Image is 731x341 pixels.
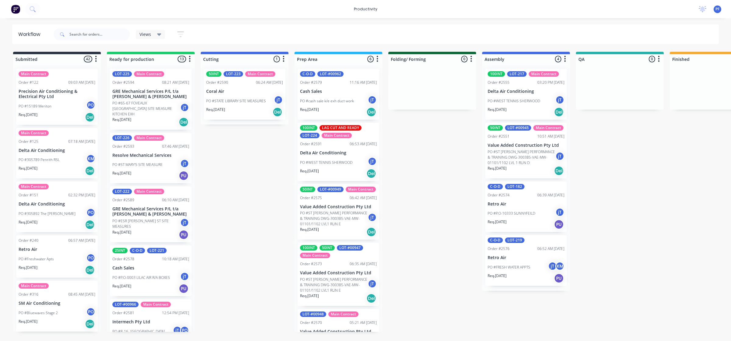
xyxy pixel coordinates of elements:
p: Delta Air Conditioning [19,202,95,207]
p: Delta Air Conditioning [488,89,564,94]
div: PU [554,220,564,229]
p: PO #WEST TENNIS SHERWOOD [300,160,352,165]
div: Main Contract [141,302,171,307]
div: LOT-#00945 [505,125,531,131]
p: PO #P.O-10333 SUNNYFEILD [488,211,535,216]
div: Main Contract [19,184,49,189]
p: GRE Mechanical Services P/L t/a [PERSON_NAME] & [PERSON_NAME] [112,206,189,217]
p: PO #WEST TENNIS SHERWOOD [488,98,540,104]
div: Workflow [18,31,43,38]
div: LOT-#00949 [317,187,344,192]
div: LOT-221 [147,248,167,253]
p: Coral Air [206,89,283,94]
div: jT [180,272,189,281]
div: Main Contract [533,125,563,131]
div: PO [86,100,95,110]
div: jT [180,159,189,168]
div: Order #2578 [112,256,134,262]
p: Req. [DATE] [112,283,131,289]
div: Main Contract [134,189,164,194]
p: Req. [DATE] [300,227,319,232]
div: Main Contract [322,133,352,138]
div: Main Contract [134,135,164,141]
div: 05:21 AM [DATE] [350,320,377,325]
div: 08:45 AM [DATE] [68,292,95,297]
div: Main Contract [300,253,330,258]
div: 100INTLAG CUT AND READYLOT-224Main ContractOrder #259106:53 AM [DATE]Delta Air ConditioningPO #WE... [298,123,379,181]
div: jT [548,262,557,271]
div: C-O-DLOT-219Order #257606:52 AM [DATE]Retro AirPO #FRESH WATER APPTSjTKMReq.[DATE]PU [485,235,567,286]
div: Order #2574 [488,192,510,198]
div: LOT-223 [224,71,243,77]
div: Main ContractOrder #12507:18 AM [DATE]Delta Air ConditioningPO #305789 Penrith RSLKMReq.[DATE]Del [16,128,98,179]
p: Retro Air [19,247,95,252]
div: PU [179,171,189,181]
p: Cash Sales [112,265,189,271]
p: PO #65-67 FOVEAUX [GEOGRAPHIC_DATA] SITE MEASURE KITCHEN EXH [112,100,180,117]
p: Retro Air [488,255,564,260]
p: Value Added Construction Pty Ltd [300,329,377,334]
div: LAG CUT AND READY [320,125,362,131]
div: C-O-D [130,248,145,253]
div: LOT-#00962 [317,71,344,77]
div: 09:03 AM [DATE] [68,80,95,85]
p: PO #ST [PERSON_NAME] PERFORMANCE & TRAINING DWG-300385-VAE-MW-01101/1102 LVL 1 RUN D [488,149,555,166]
p: Req. [DATE] [300,168,319,174]
div: Del [85,265,95,275]
div: C-O-D [488,237,503,243]
div: jT [555,95,564,104]
p: Intermech Pty Ltd [112,319,189,325]
p: Delta Air Conditioning [19,148,95,153]
p: PO #ST [PERSON_NAME] PERFORMANCE & TRAINING DWG-300385-VAE-MW-01101/1102 LVL1 RUN E [300,277,368,293]
div: 06:57 AM [DATE] [68,238,95,243]
p: Req. [DATE] [19,220,37,225]
p: Resolve Mechanical Services [112,153,189,158]
div: jT [180,218,189,227]
p: Req. [DATE] [112,230,131,235]
div: Order #2594 [112,80,134,85]
p: PO #Bluewaves Stage 2 [19,310,58,316]
div: jT [368,157,377,166]
p: Cash Sales [300,89,377,94]
div: PO [86,253,95,262]
p: PO #cash sale k/e exh duct work [300,98,354,104]
p: Req. [DATE] [112,170,131,176]
p: PO #STATE LIBRARY SITE MEASURES [206,98,266,104]
div: Main Contract [134,71,164,77]
div: jT [274,95,283,104]
div: Main Contract [346,187,376,192]
div: Main Contract [19,71,49,77]
div: 12:54 PM [DATE] [162,310,189,316]
div: 50INT [488,125,503,131]
div: jT [368,279,377,288]
div: LOT-224 [300,133,320,138]
div: LOT-226 [112,135,132,141]
p: Value Added Construction Pty Ltd [488,143,564,148]
div: C-O-DLOT-#00962Order #257911:16 AM [DATE]Cash SalesPO #cash sale k/e exh duct workjTReq.[DATE]Del [298,69,379,120]
div: 100INT [488,71,505,77]
div: Main ContractOrder #31608:45 AM [DATE]SM Air ConditioningPO #Bluewaves Stage 2POReq.[DATE]Del [16,281,98,332]
div: KM [86,154,95,163]
p: Value Added Construction Pty Ltd [300,204,377,209]
span: PF [715,6,719,12]
div: Order #2593 [112,144,134,149]
div: 10:51 AM [DATE] [537,134,564,139]
div: Main Contract [529,71,559,77]
p: Req. [DATE] [300,293,319,299]
p: PO #ESR [PERSON_NAME] ST SITE MEASURES [112,218,180,229]
div: Order #122 [19,80,38,85]
div: Order #2589 [112,197,134,203]
p: Value Added Construction Pty Ltd [300,270,377,276]
div: Del [366,227,376,237]
div: 07:18 AM [DATE] [68,139,95,144]
div: Main Contract [245,71,275,77]
div: jT [555,208,564,217]
div: Order #2551 [488,134,510,139]
div: Order #2590 [206,80,228,85]
div: Main Contract [328,311,358,317]
div: Order #2579 [300,80,322,85]
div: 06:39 AM [DATE] [537,192,564,198]
div: Del [366,107,376,117]
p: PO #305892 The [PERSON_NAME] [19,211,76,216]
div: 100INT50INTLOT-#00947Main ContractOrder #257306:35 AM [DATE]Value Added Construction Pty LtdPO #S... [298,243,379,306]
